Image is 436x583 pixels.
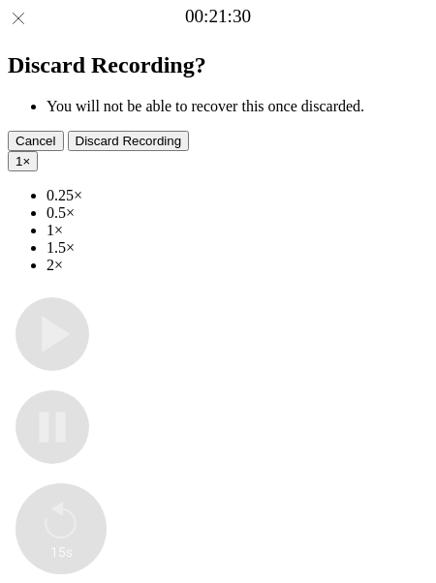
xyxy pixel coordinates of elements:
h2: Discard Recording? [8,52,428,78]
a: 00:21:30 [185,6,251,27]
li: 1× [47,222,428,239]
li: 2× [47,257,428,274]
button: Cancel [8,131,64,151]
li: You will not be able to recover this once discarded. [47,98,428,115]
li: 0.25× [47,187,428,204]
li: 0.5× [47,204,428,222]
button: 1× [8,151,38,171]
button: Discard Recording [68,131,190,151]
li: 1.5× [47,239,428,257]
span: 1 [16,154,22,169]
